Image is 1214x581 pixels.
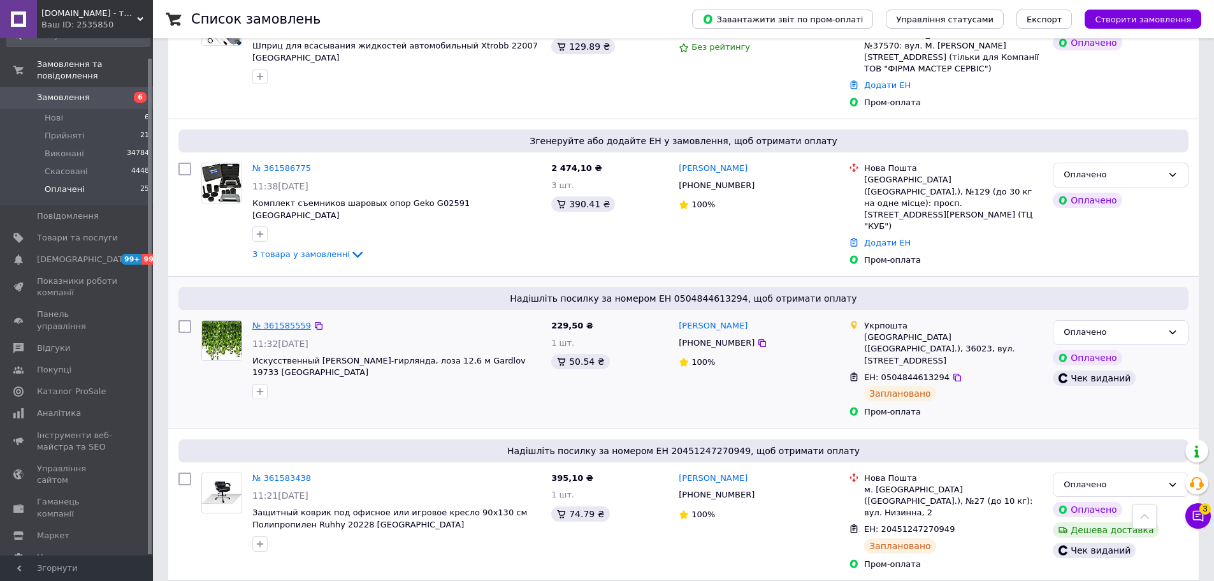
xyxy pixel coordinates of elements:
div: Пром-оплата [864,406,1043,418]
span: 3 [1199,503,1211,515]
div: Оплачено [1064,478,1162,492]
span: ЕН: 0504844613294 [864,372,950,382]
button: Завантажити звіт по пром-оплаті [692,10,873,29]
img: Фото товару [202,321,242,360]
span: 229,50 ₴ [551,321,593,330]
span: ЕН: 20451247270949 [864,524,955,534]
button: Чат з покупцем3 [1185,503,1211,529]
a: Фото товару [201,473,242,513]
span: Без рейтингу [691,42,750,52]
div: Нова Пошта [864,163,1043,174]
span: 1 шт. [551,338,574,348]
span: Каталог ProSale [37,386,106,397]
span: Покупці [37,364,71,376]
span: Завантажити звіт по пром-оплаті [702,13,863,25]
div: Оплачено [1064,168,1162,182]
span: 6 [145,112,149,124]
span: Панель управління [37,309,118,332]
div: 74.79 ₴ [551,506,609,522]
span: Надішліть посилку за номером ЕН 0504844613294, щоб отримати оплату [184,292,1183,305]
span: 100% [691,357,715,367]
span: 99+ [142,254,163,265]
span: Замовлення [37,92,90,103]
a: Додати ЕН [864,238,911,247]
div: Ваш ID: 2535850 [41,19,153,31]
div: Чек виданий [1053,371,1136,386]
span: Swimming.rest - товари для дітей та дорослих [41,8,137,19]
span: 3 шт. [551,180,574,190]
div: [GEOGRAPHIC_DATA] ([GEOGRAPHIC_DATA].), №129 (до 30 кг на одне місце): просп. [STREET_ADDRESS][PE... [864,174,1043,232]
button: Створити замовлення [1085,10,1201,29]
div: Оплачено [1053,502,1122,517]
span: Виконані [45,148,84,159]
div: Оплачено [1053,350,1122,365]
span: 11:21[DATE] [252,490,308,501]
div: [GEOGRAPHIC_DATA] ([GEOGRAPHIC_DATA].), 36023, вул. [STREET_ADDRESS] [864,332,1043,367]
span: 21 [140,130,149,142]
span: 99+ [121,254,142,265]
span: 100% [691,510,715,519]
div: 129.89 ₴ [551,39,615,54]
span: Товари та послуги [37,232,118,244]
div: Нова Пошта [864,473,1043,484]
span: Інструменти веб-майстра та SEO [37,430,118,453]
span: 4448 [131,166,149,177]
a: № 361583438 [252,473,311,483]
span: 2 474,10 ₴ [551,163,602,173]
div: Дешева доставка [1053,522,1159,538]
a: Искусственный [PERSON_NAME]-гирлянда, лоза 12,6 м Gardlov 19733 [GEOGRAPHIC_DATA] [252,356,526,378]
span: Маркет [37,530,69,541]
span: Управління сайтом [37,463,118,486]
div: 50.54 ₴ [551,354,609,369]
a: Створити замовлення [1072,14,1201,24]
a: Комплект съемников шаровых опор Geko G02591 [GEOGRAPHIC_DATA] [252,198,470,220]
img: Фото товару [202,163,242,203]
span: Показники роботи компанії [37,276,118,298]
a: № 361585559 [252,321,311,330]
a: [PERSON_NAME] [679,473,748,485]
div: м. [GEOGRAPHIC_DATA] ([GEOGRAPHIC_DATA].), Поштомат №37570: вул. М. [PERSON_NAME][STREET_ADDRESS]... [864,17,1043,75]
a: Защитный коврик под офисное или игровое кресло 90х130 см Полипропилен Ruhhy 20228 [GEOGRAPHIC_DATA] [252,508,527,529]
div: м. [GEOGRAPHIC_DATA] ([GEOGRAPHIC_DATA].), №27 (до 10 кг): вул. Низинна, 2 [864,484,1043,519]
h1: Список замовлень [191,11,321,27]
button: Експорт [1016,10,1073,29]
span: 1 шт. [551,490,574,499]
span: 11:38[DATE] [252,181,308,191]
span: Оплачені [45,184,85,195]
div: Пром-оплата [864,559,1043,570]
span: Налаштування [37,552,102,563]
span: Управління статусами [896,15,994,24]
a: [PERSON_NAME] [679,163,748,175]
div: Пром-оплата [864,254,1043,266]
span: Експорт [1027,15,1062,24]
div: [PHONE_NUMBER] [676,177,757,194]
span: Прийняті [45,130,84,142]
span: 25 [140,184,149,195]
div: Пром-оплата [864,97,1043,108]
a: 3 товара у замовленні [252,249,365,259]
span: Замовлення та повідомлення [37,59,153,82]
a: [PERSON_NAME] [679,320,748,332]
span: 34784 [127,148,149,159]
div: Заплановано [864,386,936,401]
span: Скасовані [45,166,88,177]
div: Заплановано [864,538,936,554]
span: Створити замовлення [1095,15,1191,24]
div: [PHONE_NUMBER] [676,487,757,503]
span: 3 товара у замовленні [252,249,350,259]
div: 390.41 ₴ [551,196,615,212]
span: Гаманець компанії [37,496,118,519]
span: Нові [45,112,63,124]
button: Управління статусами [886,10,1004,29]
span: 395,10 ₴ [551,473,593,483]
a: Шприц для всасывания жидкостей автомобильный Xtrobb 22007 [GEOGRAPHIC_DATA] [252,41,538,63]
div: Чек виданий [1053,543,1136,558]
div: Оплачено [1064,326,1162,339]
span: [DEMOGRAPHIC_DATA] [37,254,131,265]
span: Надішліть посилку за номером ЕН 20451247270949, щоб отримати оплату [184,445,1183,457]
div: Оплачено [1053,35,1122,50]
